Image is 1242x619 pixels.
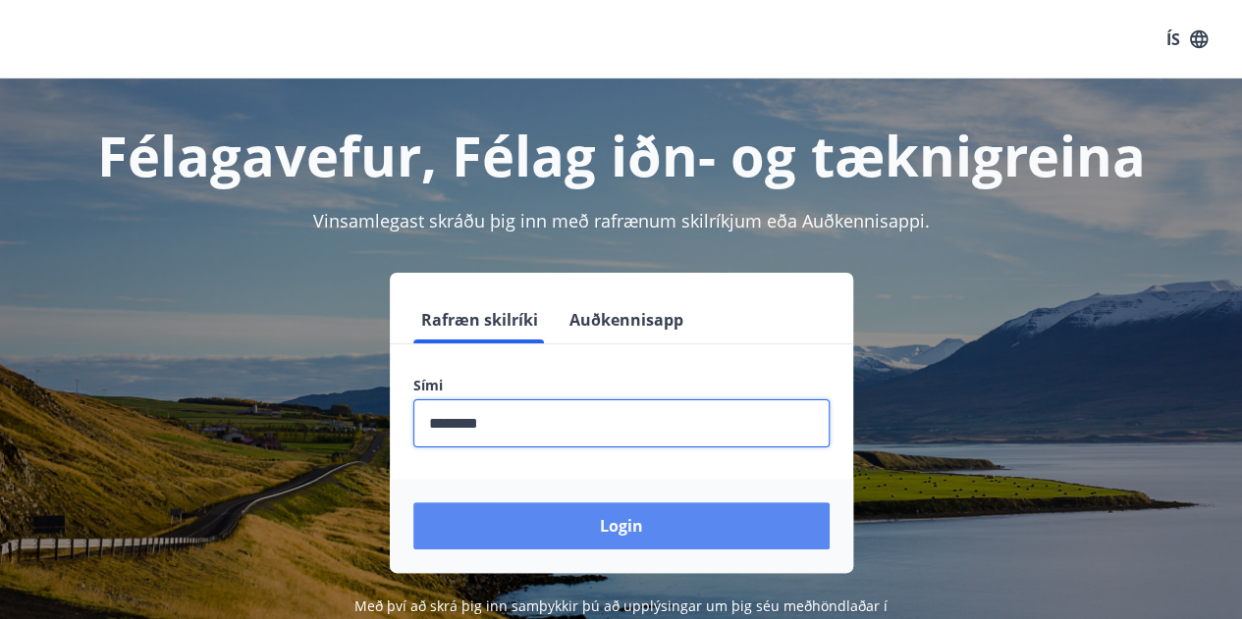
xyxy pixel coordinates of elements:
button: Rafræn skilríki [413,296,546,343]
span: Vinsamlegast skráðu þig inn með rafrænum skilríkjum eða Auðkennisappi. [313,209,930,232]
button: Login [413,502,830,549]
label: Sími [413,376,830,395]
h1: Félagavefur, Félag iðn- og tæknigreina [24,118,1218,192]
button: Auðkennisapp [562,296,691,343]
button: ÍS [1156,22,1218,57]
